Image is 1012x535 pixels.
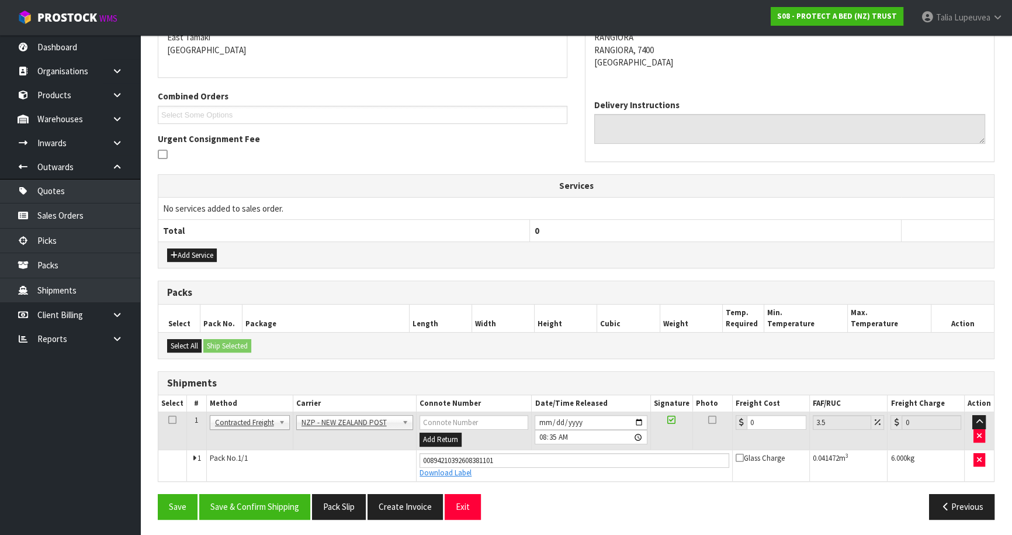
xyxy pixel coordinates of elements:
[736,453,785,463] span: Glass Charge
[242,305,409,332] th: Package
[197,453,201,463] span: 1
[420,433,462,447] button: Add Return
[420,468,472,478] a: Download Label
[420,453,729,468] input: Connote Number
[888,450,965,481] td: kg
[954,12,990,23] span: Lupeuvea
[187,395,207,412] th: #
[293,395,417,412] th: Carrier
[167,378,985,389] h3: Shipments
[931,305,994,332] th: Action
[158,219,530,241] th: Total
[420,415,528,430] input: Connote Number
[368,494,443,519] button: Create Invoice
[158,197,994,219] td: No services added to sales order.
[312,494,366,519] button: Pack Slip
[733,395,810,412] th: Freight Cost
[809,395,888,412] th: FAF/RUC
[167,248,217,263] button: Add Service
[777,11,897,21] strong: S08 - PROTECT A BED (NZ) TRUST
[813,453,839,463] span: 0.041472
[936,12,952,23] span: Talia
[158,175,994,197] th: Services
[809,450,888,481] td: m
[158,395,187,412] th: Select
[848,305,931,332] th: Max. Temperature
[535,225,539,236] span: 0
[472,305,534,332] th: Width
[597,305,660,332] th: Cubic
[18,10,32,25] img: cube-alt.png
[532,395,650,412] th: Date/Time Released
[929,494,994,519] button: Previous
[158,90,228,102] label: Combined Orders
[99,13,117,24] small: WMS
[888,395,965,412] th: Freight Charge
[195,415,198,425] span: 1
[409,305,472,332] th: Length
[203,339,251,353] button: Ship Selected
[200,305,242,332] th: Pack No.
[37,10,97,25] span: ProStock
[813,415,872,430] input: Freight Adjustment
[650,395,692,412] th: Signature
[722,305,764,332] th: Temp. Required
[417,395,532,412] th: Connote Number
[238,453,248,463] span: 1/1
[692,395,733,412] th: Photo
[158,494,197,519] button: Save
[167,339,202,353] button: Select All
[167,287,985,298] h3: Packs
[660,305,722,332] th: Weight
[199,494,310,519] button: Save & Confirm Shipping
[594,99,680,111] label: Delivery Instructions
[964,395,994,412] th: Action
[158,133,260,145] label: Urgent Consignment Fee
[902,415,961,430] input: Freight Charge
[747,415,806,430] input: Freight Cost
[445,494,481,519] button: Exit
[215,416,274,430] span: Contracted Freight
[764,305,848,332] th: Min. Temperature
[206,450,417,481] td: Pack No.
[158,305,200,332] th: Select
[845,452,848,460] sup: 3
[206,395,293,412] th: Method
[535,305,597,332] th: Height
[301,416,398,430] span: NZP - NEW ZEALAND POST
[890,453,906,463] span: 6.000
[594,6,985,69] address: [STREET_ADDRESS] RANGIORA RANGIORA, 7400 [GEOGRAPHIC_DATA]
[771,7,903,26] a: S08 - PROTECT A BED (NZ) TRUST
